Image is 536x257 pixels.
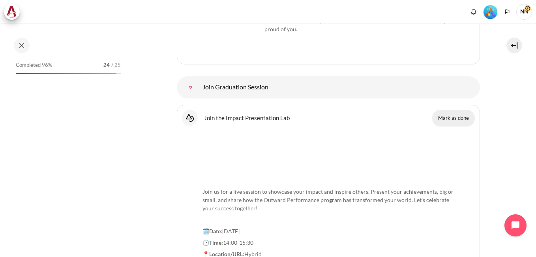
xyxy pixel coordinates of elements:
span: NN [516,4,532,20]
a: User menu [516,4,532,20]
img: Architeck [6,6,17,18]
strong: 🗓️Date: [202,228,222,234]
span: 14:00-15:30 [202,239,253,246]
div: 96% [16,73,116,74]
img: Level #5 [484,5,497,19]
a: Join Graduation Session [183,79,199,95]
button: Mark Join the Impact Presentation Lab as done [432,110,475,127]
button: Languages [501,6,513,18]
span: Join us for a live session to showcase your impact and inspire others. Present your achievements,... [202,188,454,212]
span: Completed 96% [16,61,52,69]
span: 24 [103,61,110,69]
a: Architeck Architeck [4,4,24,20]
div: Level #5 [484,4,497,19]
div: Show notification window with no new notifications [468,6,480,18]
span: / 25 [111,61,121,69]
a: Join the Impact Presentation Lab [204,114,290,121]
strong: 🕑Time: [202,239,223,246]
p: [DATE] [202,227,454,235]
a: Level #5 [480,4,500,19]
